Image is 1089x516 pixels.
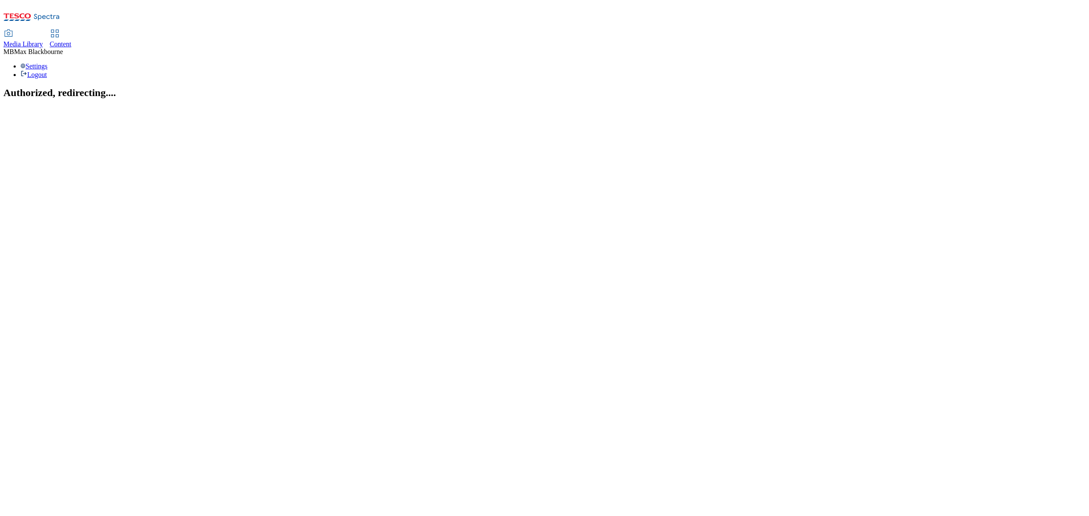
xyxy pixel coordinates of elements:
h2: Authorized, redirecting.... [3,87,1086,99]
span: MB [3,48,14,55]
a: Settings [20,62,48,70]
a: Logout [20,71,47,78]
span: Max Blackbourne [14,48,63,55]
a: Media Library [3,30,43,48]
span: Content [50,40,71,48]
span: Media Library [3,40,43,48]
a: Content [50,30,71,48]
